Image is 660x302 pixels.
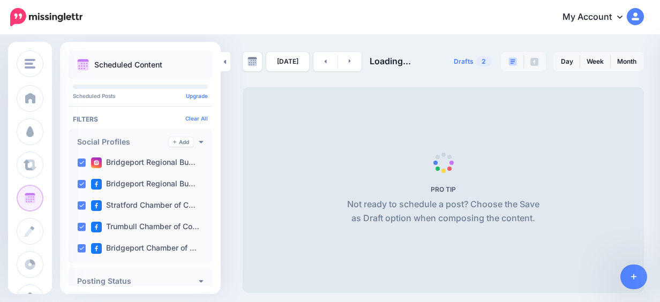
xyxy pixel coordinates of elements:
img: calendar-grey-darker.png [247,57,257,66]
p: Scheduled Content [94,61,162,69]
a: Month [611,53,643,70]
label: Bridgeport Regional Bu… [91,179,196,190]
a: Clear All [185,115,208,122]
span: Loading... [370,56,411,66]
span: 2 [476,56,491,66]
a: Add [169,137,193,147]
h4: Posting Status [77,277,199,285]
label: Trumbull Chamber of Co… [91,222,199,232]
img: paragraph-boxed.png [508,57,517,66]
h4: Filters [73,115,208,123]
img: facebook-grey-square.png [530,58,538,66]
a: Drafts2 [447,52,498,71]
label: Bridgeport Regional Bu… [91,157,196,168]
p: Scheduled Posts [73,93,208,99]
a: [DATE] [266,52,309,71]
a: Upgrade [186,93,208,99]
img: facebook-square.png [91,179,102,190]
img: Missinglettr [10,8,82,26]
a: Week [580,53,610,70]
label: Bridgeport Chamber of … [91,243,197,254]
img: calendar.png [77,59,89,71]
h5: PRO TIP [343,185,544,193]
img: facebook-square.png [91,222,102,232]
p: Not ready to schedule a post? Choose the Save as Draft option when composing the content. [343,198,544,225]
span: Drafts [454,58,474,65]
a: My Account [552,4,644,31]
img: menu.png [25,59,35,69]
a: Day [554,53,580,70]
img: facebook-square.png [91,243,102,254]
img: instagram-square.png [91,157,102,168]
label: Stratford Chamber of C… [91,200,196,211]
img: facebook-square.png [91,200,102,211]
h4: Social Profiles [77,138,169,146]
